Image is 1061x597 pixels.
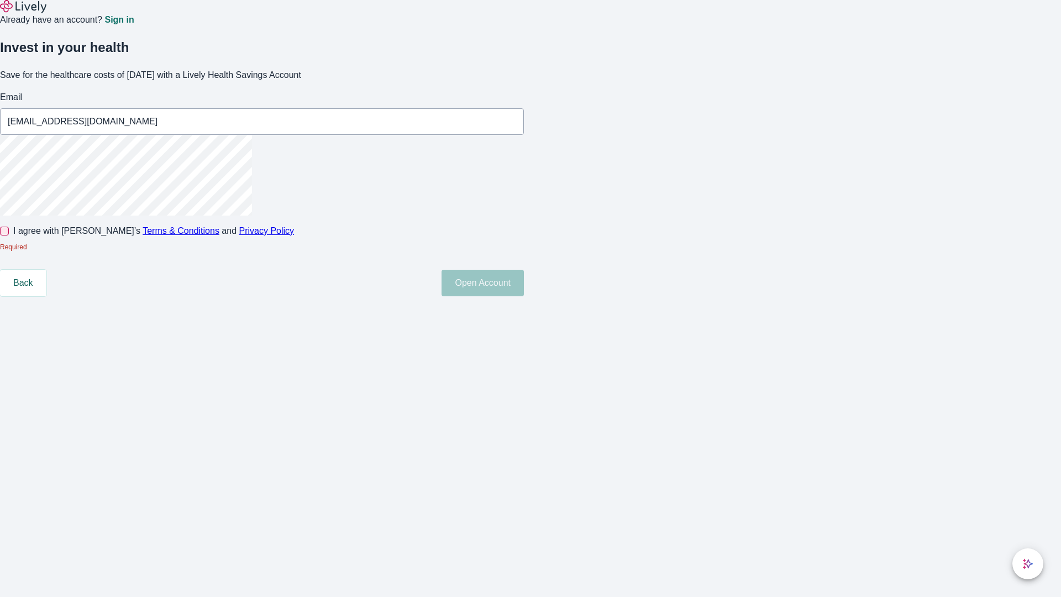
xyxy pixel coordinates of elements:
[143,226,219,235] a: Terms & Conditions
[239,226,295,235] a: Privacy Policy
[104,15,134,24] a: Sign in
[13,224,294,238] span: I agree with [PERSON_NAME]’s and
[1012,548,1043,579] button: chat
[1022,558,1033,569] svg: Lively AI Assistant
